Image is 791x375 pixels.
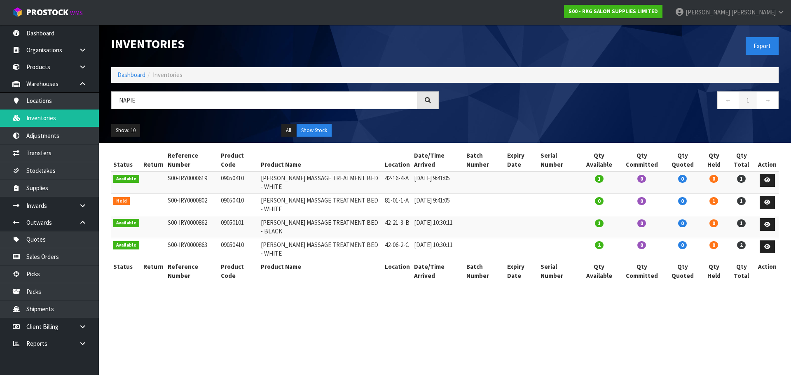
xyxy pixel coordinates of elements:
[709,219,718,227] span: 0
[737,175,746,183] span: 1
[113,197,130,205] span: Held
[412,171,464,193] td: [DATE] 9:41:05
[259,238,383,260] td: [PERSON_NAME] MASSAGE TREATMENT BED - WHITE
[709,175,718,183] span: 0
[709,197,718,205] span: 1
[383,193,412,216] td: 81-01-1-A
[219,149,259,171] th: Product Code
[756,149,779,171] th: Action
[111,149,141,171] th: Status
[219,260,259,282] th: Product Code
[141,149,166,171] th: Return
[727,260,756,282] th: Qty Total
[619,149,665,171] th: Qty Committed
[412,238,464,260] td: [DATE] 10:30:11
[113,241,139,249] span: Available
[113,175,139,183] span: Available
[259,171,383,193] td: [PERSON_NAME] MASSAGE TREATMENT BED - WHITE
[678,241,687,249] span: 0
[464,260,505,282] th: Batch Number
[219,171,259,193] td: 09050410
[166,149,219,171] th: Reference Number
[727,149,756,171] th: Qty Total
[166,193,219,216] td: S00-IRY0000802
[219,238,259,260] td: 09050410
[26,7,68,18] span: ProStock
[665,260,700,282] th: Qty Quoted
[383,216,412,238] td: 42-21-3-B
[538,260,579,282] th: Serial Number
[595,241,604,249] span: 2
[717,91,739,109] a: ←
[153,71,183,79] span: Inventories
[700,260,727,282] th: Qty Held
[637,197,646,205] span: 0
[746,37,779,55] button: Export
[709,241,718,249] span: 0
[579,149,619,171] th: Qty Available
[619,260,665,282] th: Qty Committed
[737,219,746,227] span: 1
[731,8,776,16] span: [PERSON_NAME]
[12,7,23,17] img: cube-alt.png
[259,216,383,238] td: [PERSON_NAME] MASSAGE TREATMENT BED - BLACK
[595,197,604,205] span: 0
[113,219,139,227] span: Available
[259,149,383,171] th: Product Name
[451,91,779,112] nav: Page navigation
[756,260,779,282] th: Action
[412,193,464,216] td: [DATE] 9:41:05
[297,124,332,137] button: Show Stock
[737,197,746,205] span: 1
[505,149,538,171] th: Expiry Date
[686,8,730,16] span: [PERSON_NAME]
[219,216,259,238] td: 09050101
[259,260,383,282] th: Product Name
[569,8,658,15] strong: S00 - RKG SALON SUPPLIES LIMITED
[678,197,687,205] span: 0
[412,260,464,282] th: Date/Time Arrived
[70,9,83,17] small: WMS
[564,5,662,18] a: S00 - RKG SALON SUPPLIES LIMITED
[281,124,296,137] button: All
[141,260,166,282] th: Return
[259,193,383,216] td: [PERSON_NAME] MASSAGE TREATMENT BED - WHITE
[637,241,646,249] span: 0
[111,91,417,109] input: Search inventories
[637,175,646,183] span: 0
[678,175,687,183] span: 0
[739,91,757,109] a: 1
[412,149,464,171] th: Date/Time Arrived
[383,149,412,171] th: Location
[412,216,464,238] td: [DATE] 10:30:11
[464,149,505,171] th: Batch Number
[700,149,727,171] th: Qty Held
[383,238,412,260] td: 42-06-2-C
[595,219,604,227] span: 1
[505,260,538,282] th: Expiry Date
[111,260,141,282] th: Status
[117,71,145,79] a: Dashboard
[166,216,219,238] td: S00-IRY0000862
[665,149,700,171] th: Qty Quoted
[111,124,140,137] button: Show: 10
[383,260,412,282] th: Location
[678,219,687,227] span: 0
[637,219,646,227] span: 0
[757,91,779,109] a: →
[737,241,746,249] span: 2
[219,193,259,216] td: 09050410
[111,37,439,51] h1: Inventories
[595,175,604,183] span: 1
[166,238,219,260] td: S00-IRY0000863
[166,260,219,282] th: Reference Number
[166,171,219,193] td: S00-IRY0000619
[579,260,619,282] th: Qty Available
[538,149,579,171] th: Serial Number
[383,171,412,193] td: 42-16-4-A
